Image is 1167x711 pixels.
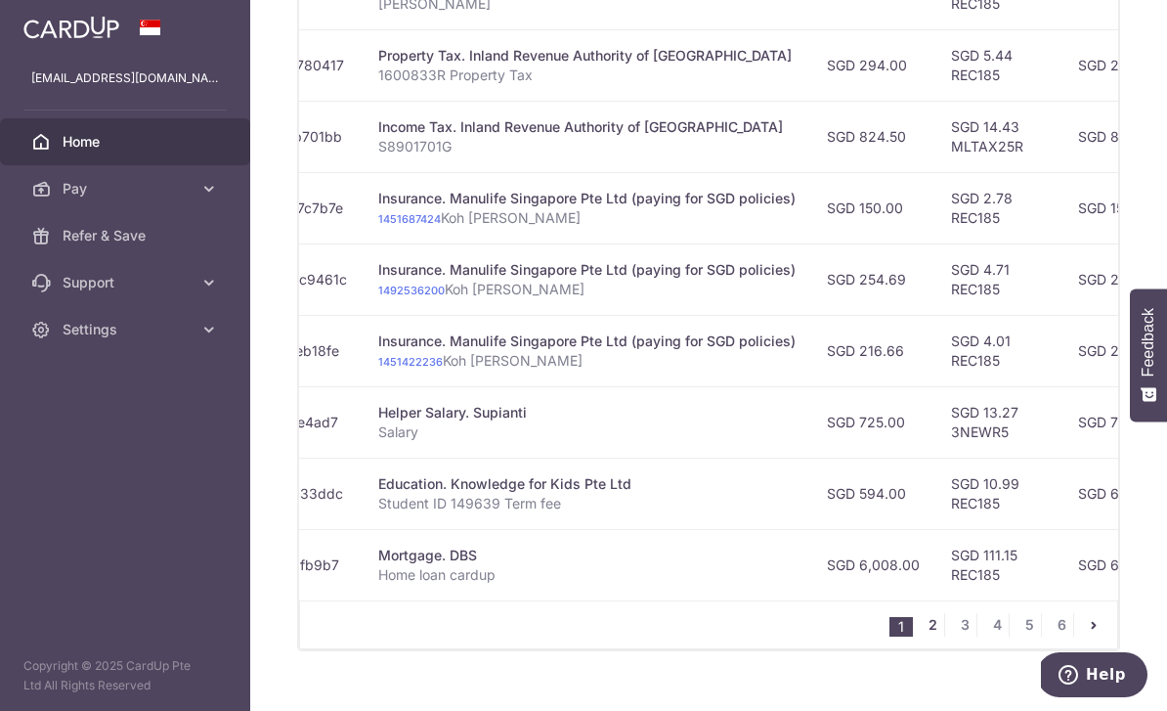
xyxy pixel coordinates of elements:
span: Settings [63,320,192,339]
p: [EMAIL_ADDRESS][DOMAIN_NAME] [31,68,219,88]
div: Income Tax. Inland Revenue Authority of [GEOGRAPHIC_DATA] [378,117,796,137]
li: 1 [889,617,913,637]
td: SGD 10.99 REC185 [935,458,1062,529]
p: Student ID 149639 Term fee [378,494,796,513]
div: Helper Salary. Supianti [378,403,796,422]
td: SGD 14.43 MLTAX25R [935,101,1062,172]
td: SGD 4.71 REC185 [935,244,1062,315]
span: Refer & Save [63,226,192,245]
p: Koh [PERSON_NAME] [378,351,796,371]
td: SGD 150.00 [811,172,935,244]
a: 4 [985,613,1009,637]
span: Pay [63,179,192,199]
a: 6 [1050,613,1073,637]
nav: pager [889,601,1117,648]
a: 1451687424 [378,212,441,226]
p: Koh [PERSON_NAME] [378,208,796,228]
div: Mortgage. DBS [378,546,796,565]
a: 3 [953,613,976,637]
p: Salary [378,422,796,442]
p: S8901701G [378,137,796,156]
div: Insurance. Manulife Singapore Pte Ltd (paying for SGD policies) [378,189,796,208]
p: Home loan cardup [378,565,796,585]
span: Support [63,273,192,292]
td: SGD 254.69 [811,244,935,315]
td: SGD 824.50 [811,101,935,172]
div: Property Tax. Inland Revenue Authority of [GEOGRAPHIC_DATA] [378,46,796,66]
td: SGD 594.00 [811,458,935,529]
img: CardUp [23,16,119,39]
td: SGD 6,008.00 [811,529,935,600]
td: SGD 2.78 REC185 [935,172,1062,244]
td: SGD 5.44 REC185 [935,29,1062,101]
td: SGD 4.01 REC185 [935,315,1062,386]
iframe: Opens a widget where you can find more information [1041,652,1147,701]
div: Insurance. Manulife Singapore Pte Ltd (paying for SGD policies) [378,260,796,280]
td: SGD 111.15 REC185 [935,529,1062,600]
td: SGD 216.66 [811,315,935,386]
td: SGD 294.00 [811,29,935,101]
a: 5 [1017,613,1041,637]
a: 1492536200 [378,284,445,297]
p: 1600833R Property Tax [378,66,796,85]
span: Feedback [1140,308,1157,377]
div: Insurance. Manulife Singapore Pte Ltd (paying for SGD policies) [378,332,796,351]
td: SGD 725.00 [811,386,935,458]
a: 1451422236 [378,355,443,369]
a: 2 [921,613,944,637]
div: Education. Knowledge for Kids Pte Ltd [378,474,796,494]
p: Koh [PERSON_NAME] [378,280,796,299]
span: Home [63,132,192,152]
button: Feedback - Show survey [1130,289,1167,422]
td: SGD 13.27 3NEWR5 [935,386,1062,458]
